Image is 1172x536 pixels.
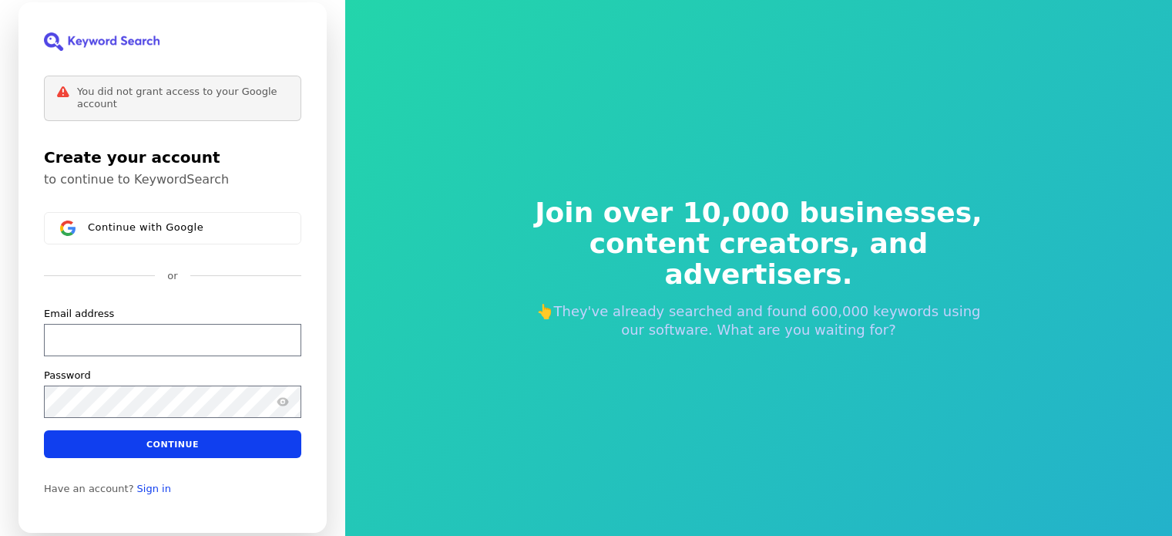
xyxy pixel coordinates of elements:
h1: Create your account [44,146,301,169]
span: Have an account? [44,483,134,495]
a: Sign in [137,483,171,495]
p: to continue to KeywordSearch [44,172,301,187]
p: or [167,269,177,283]
label: Password [44,369,91,383]
img: KeywordSearch [44,32,160,51]
p: You did not grant access to your Google account [77,86,288,111]
span: Join over 10,000 businesses, [525,197,993,228]
button: Continue [44,430,301,458]
button: Show password [274,393,292,411]
label: Email address [44,308,114,322]
p: 👆They've already searched and found 600,000 keywords using our software. What are you waiting for? [525,302,993,339]
button: Sign in with GoogleContinue with Google [44,212,301,244]
img: Sign in with Google [60,221,76,236]
span: Continue with Google [88,222,203,234]
span: content creators, and advertisers. [525,228,993,290]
